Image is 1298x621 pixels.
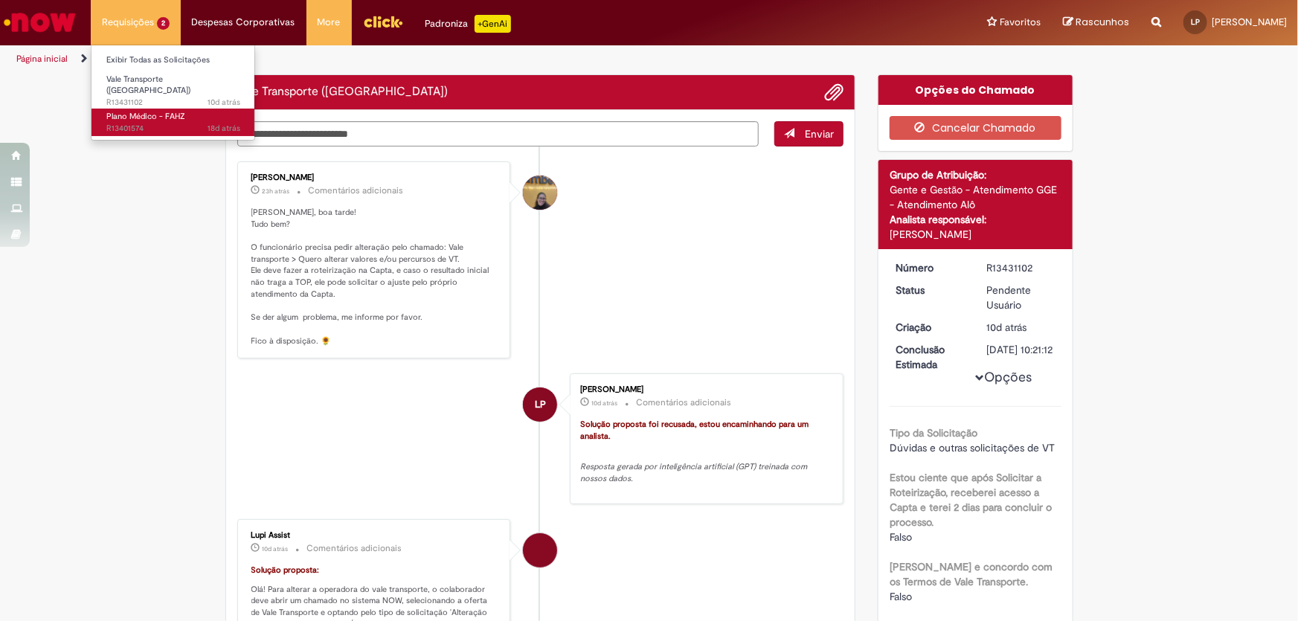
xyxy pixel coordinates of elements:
[208,97,240,108] time: 20/08/2025 09:19:34
[16,53,68,65] a: Página inicial
[251,207,499,347] p: [PERSON_NAME], boa tarde! Tudo bem? O funcionário precisa pedir alteração pelo chamado: Vale tran...
[91,45,255,141] ul: Requisições
[91,109,255,136] a: Aberto R13401574 : Plano Médico - FAHZ
[1,7,78,37] img: ServiceNow
[11,45,854,73] ul: Trilhas de página
[884,342,976,372] dt: Conclusão Estimada
[987,321,1027,334] time: 20/08/2025 09:19:32
[591,399,617,408] span: 10d atrás
[309,184,404,197] small: Comentários adicionais
[91,71,255,103] a: Aberto R13431102 : Vale Transporte (VT)
[580,419,811,442] font: Solução proposta foi recusada, estou encaminhando para um analista.
[987,283,1056,312] div: Pendente Usuário
[890,530,912,544] span: Falso
[1000,15,1041,30] span: Favoritos
[208,123,240,134] span: 18d atrás
[237,86,449,99] h2: Vale Transporte (VT) Histórico de tíquete
[890,590,912,603] span: Falso
[535,387,546,422] span: LP
[1076,15,1129,29] span: Rascunhos
[884,320,976,335] dt: Criação
[580,461,809,484] em: Resposta gerada por inteligência artificial (GPT) treinada com nossos dados.
[425,15,511,33] div: Padroniza
[884,260,976,275] dt: Número
[884,283,976,297] dt: Status
[890,227,1061,242] div: [PERSON_NAME]
[987,342,1056,357] div: [DATE] 10:21:12
[890,167,1061,182] div: Grupo de Atribuição:
[987,320,1056,335] div: 20/08/2025 09:19:32
[237,121,759,147] textarea: Digite sua mensagem aqui...
[1063,16,1129,30] a: Rascunhos
[106,74,190,97] span: Vale Transporte ([GEOGRAPHIC_DATA])
[890,182,1061,212] div: Gente e Gestão - Atendimento GGE - Atendimento Alô
[363,10,403,33] img: click_logo_yellow_360x200.png
[987,260,1056,275] div: R13431102
[523,176,557,210] div: Amanda De Campos Gomes Do Nascimento
[523,533,557,567] div: Lupi Assist
[890,471,1052,529] b: Estou ciente que após Solicitar a Roteirização, receberei acesso a Capta e terei 2 dias para conc...
[251,564,320,576] font: Solução proposta:
[890,441,1055,454] span: Dúvidas e outras solicitações de VT
[251,531,499,540] div: Lupi Assist
[102,15,154,30] span: Requisições
[591,399,617,408] time: 20/08/2025 09:21:12
[251,173,499,182] div: [PERSON_NAME]
[890,116,1061,140] button: Cancelar Chamado
[774,121,844,147] button: Enviar
[106,97,240,109] span: R13431102
[1191,17,1200,27] span: LP
[157,17,170,30] span: 2
[318,15,341,30] span: More
[263,544,289,553] time: 20/08/2025 09:19:39
[523,387,557,422] div: Leonardo Mendes Pimenta
[106,123,240,135] span: R13401574
[890,560,1053,588] b: [PERSON_NAME] e concordo com os Termos de Vale Transporte.
[890,212,1061,227] div: Analista responsável:
[263,187,290,196] time: 28/08/2025 12:59:33
[263,544,289,553] span: 10d atrás
[890,426,977,440] b: Tipo da Solicitação
[805,127,834,141] span: Enviar
[208,97,240,108] span: 10d atrás
[1212,16,1287,28] span: [PERSON_NAME]
[475,15,511,33] p: +GenAi
[824,83,844,102] button: Adicionar anexos
[878,75,1073,105] div: Opções do Chamado
[580,385,828,394] div: [PERSON_NAME]
[192,15,295,30] span: Despesas Corporativas
[987,321,1027,334] span: 10d atrás
[636,396,731,409] small: Comentários adicionais
[91,52,255,68] a: Exibir Todas as Solicitações
[307,542,402,555] small: Comentários adicionais
[263,187,290,196] span: 23h atrás
[208,123,240,134] time: 12/08/2025 09:39:57
[106,111,185,122] span: Plano Médico - FAHZ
